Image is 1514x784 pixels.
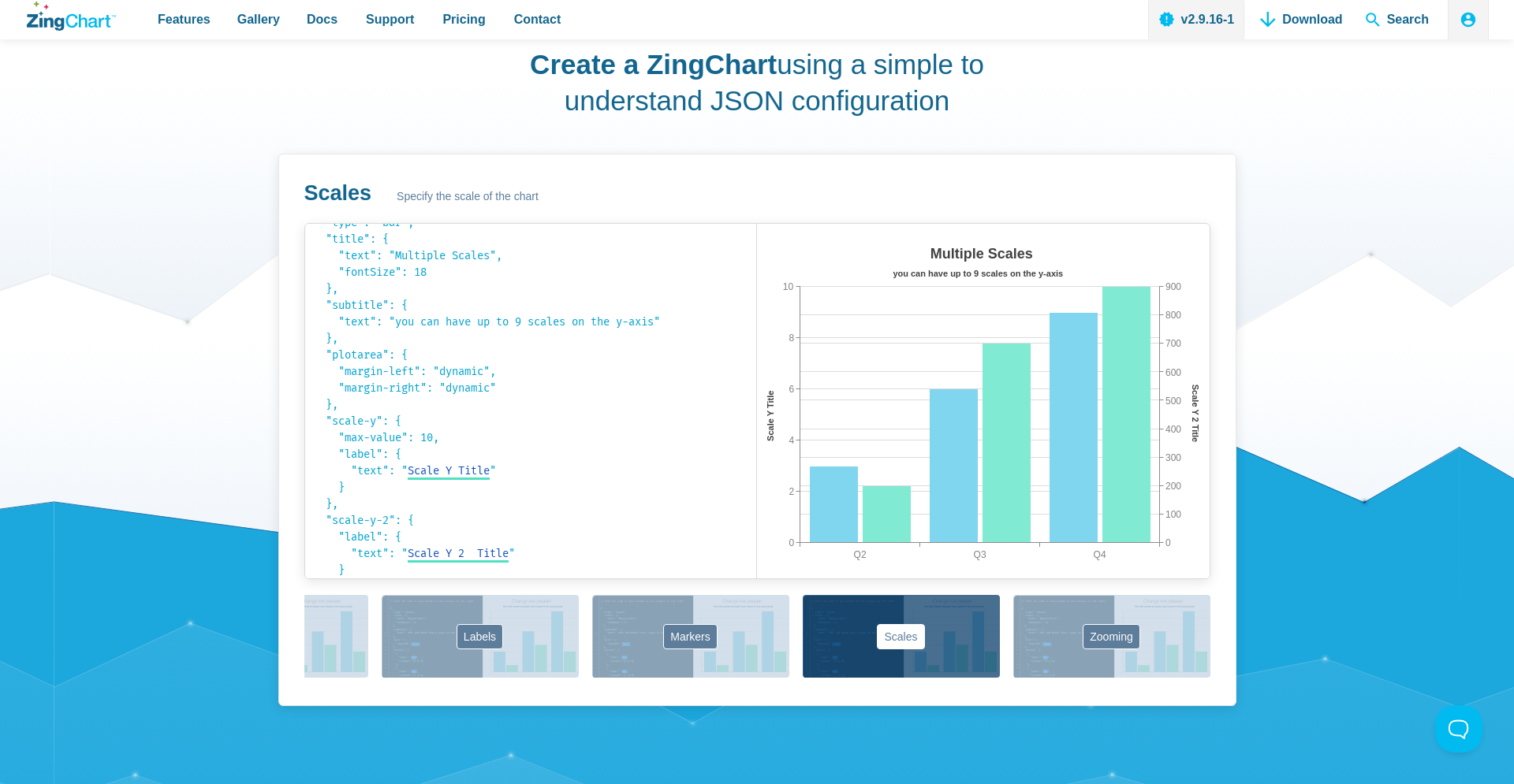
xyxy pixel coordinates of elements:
[530,49,777,80] strong: Create a ZingChart
[1165,310,1181,321] tspan: 800
[1165,282,1181,293] tspan: 900
[1165,367,1181,378] tspan: 600
[514,9,561,30] span: Contact
[1165,339,1181,350] tspan: 700
[397,188,539,206] span: Specify the scale of the chart
[304,180,372,207] h3: Scales
[158,9,211,30] span: Features
[1165,481,1181,492] tspan: 200
[442,9,485,30] span: Pricing
[313,198,749,537] code: { "type": "bar", "title": { "text": "Multiple Scales", "fontSize": 18 }, "subtitle": { "text": "y...
[1165,424,1181,435] tspan: 400
[1165,396,1181,407] tspan: 500
[307,9,337,30] span: Docs
[408,464,490,477] span: Scale Y Title
[27,2,116,31] a: ZingChart Logo. Click to return to the homepage
[366,9,414,30] span: Support
[1165,510,1181,521] tspan: 100
[1165,452,1181,463] tspan: 300
[527,46,988,118] h2: using a simple to understand JSON configuration
[1165,538,1171,549] tspan: 0
[1191,385,1200,442] tspan: Scale Y 2 Title
[408,547,509,560] span: Scale Y 2 Title
[1435,705,1482,752] iframe: Toggle Customer Support
[237,9,280,30] span: Gallery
